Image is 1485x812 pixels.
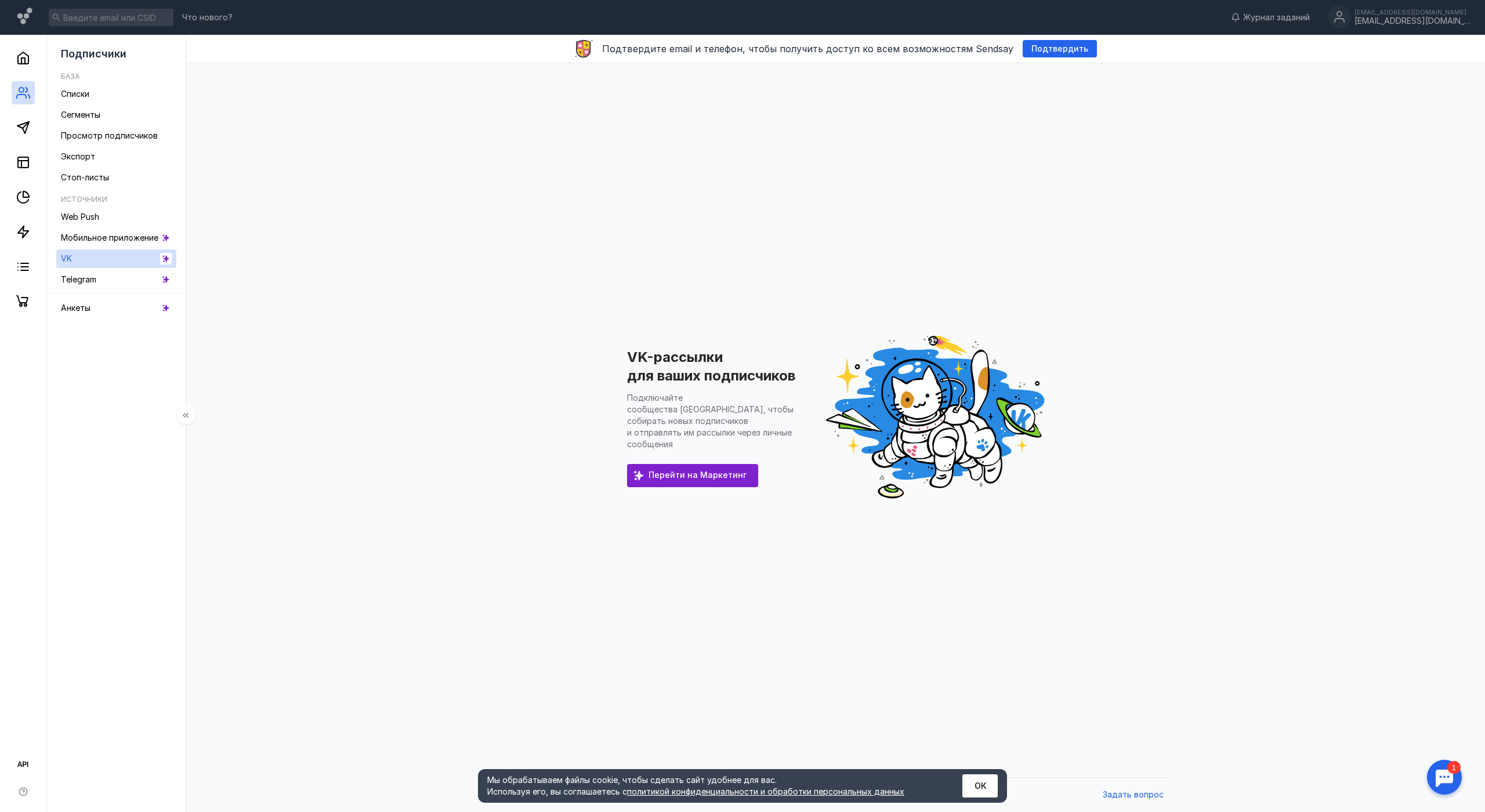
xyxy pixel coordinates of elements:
[56,106,176,124] a: Сегменты
[602,43,1013,55] span: Подтвердите email и телефон, чтобы получить доступ ко всем возможностям Sendsay
[56,168,176,187] a: Стоп-листы
[627,464,758,487] a: Перейти на Маркетинг
[61,274,96,284] span: Telegram
[61,110,100,119] span: Сегменты
[962,774,998,797] button: ОК
[1243,12,1310,23] span: Журнал заданий
[649,470,747,480] span: Перейти на Маркетинг
[627,393,794,449] p: Подключайте сообщества [GEOGRAPHIC_DATA], чтобы собирать новых подписчиков и отправлять им рассыл...
[627,786,904,796] a: политикой конфиденциальности и обработки персональных данных
[487,774,934,797] div: Мы обрабатываем файлы cookie, чтобы сделать сайт удобнее для вас. Используя его, вы соглашаетесь c
[61,72,79,81] h5: База
[56,208,176,226] a: Web Push
[1097,786,1169,804] button: Задать вопрос
[1354,16,1470,26] div: [EMAIL_ADDRESS][DOMAIN_NAME]
[627,349,795,384] h1: VK-рассылки для ваших подписчиков
[61,172,109,182] span: Стоп-листы
[56,126,176,145] a: Просмотр подписчиков
[1031,44,1088,54] span: Подтвердить
[182,13,233,21] span: Что нового?
[56,85,176,103] a: Списки
[61,151,95,161] span: Экспорт
[26,7,39,20] div: 1
[1225,12,1316,23] a: Журнал заданий
[176,13,238,21] a: Что нового?
[61,89,89,99] span: Списки
[61,212,99,222] span: Web Push
[61,130,158,140] span: Просмотр подписчиков
[56,229,176,247] a: Мобильное приложение
[49,9,173,26] input: Введите email или CSID
[61,233,158,242] span: Мобильное приложение
[56,147,176,166] a: Экспорт
[61,253,72,263] span: VK
[56,299,176,317] a: Анкеты
[61,303,90,313] span: Анкеты
[61,195,107,204] h5: Источники
[56,270,176,289] a: Telegram
[1354,9,1470,16] div: [EMAIL_ADDRESS][DOMAIN_NAME]
[56,249,176,268] a: VK
[1103,790,1164,800] span: Задать вопрос
[61,48,126,60] span: Подписчики
[1023,40,1097,57] button: Подтвердить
